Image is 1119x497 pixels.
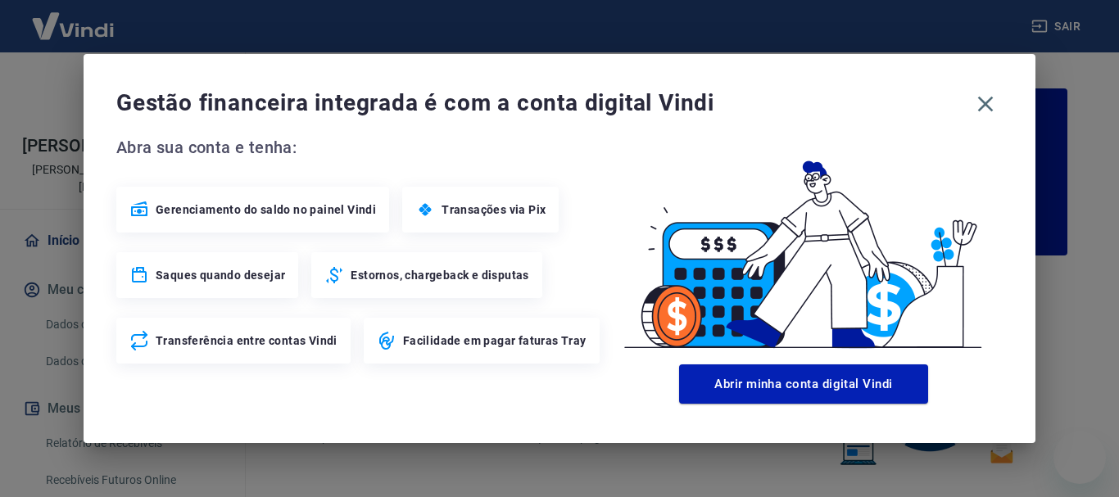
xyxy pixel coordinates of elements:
span: Gestão financeira integrada é com a conta digital Vindi [116,87,968,120]
span: Saques quando desejar [156,267,285,283]
span: Facilidade em pagar faturas Tray [403,332,587,349]
span: Transações via Pix [442,201,546,218]
span: Estornos, chargeback e disputas [351,267,528,283]
span: Abra sua conta e tenha: [116,134,605,160]
span: Gerenciamento do saldo no painel Vindi [156,201,376,218]
iframe: Botão para abrir a janela de mensagens [1053,431,1106,484]
span: Transferência entre contas Vindi [156,332,338,349]
button: Abrir minha conta digital Vindi [679,364,928,404]
img: Good Billing [605,134,1003,358]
